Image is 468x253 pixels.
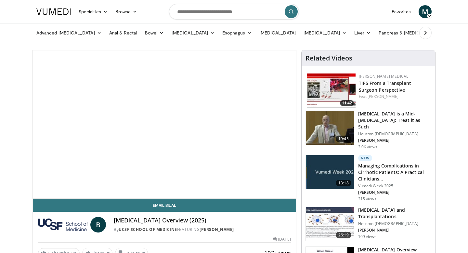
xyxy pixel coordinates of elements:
a: UCSF School of Medicine [119,227,177,232]
h3: [MEDICAL_DATA] Overview [358,246,417,253]
a: 11:42 [307,73,356,108]
h3: [MEDICAL_DATA] and Transplantations [358,207,431,220]
span: 13:18 [336,180,351,186]
p: Houston [DEMOGRAPHIC_DATA] [358,221,431,226]
a: [PERSON_NAME] [368,94,398,99]
p: [PERSON_NAME] [358,190,431,195]
h4: [MEDICAL_DATA] Overview (2025) [114,217,291,224]
img: UCSF School of Medicine [38,217,88,233]
a: Pancreas & [MEDICAL_DATA] [375,26,451,39]
video-js: Video Player [33,50,296,199]
p: [PERSON_NAME] [358,228,431,233]
span: 19:45 [336,136,351,142]
a: Anal & Rectal [105,26,141,39]
a: 26:19 [MEDICAL_DATA] and Transplantations Houston [DEMOGRAPHIC_DATA] [PERSON_NAME] 109 views [305,207,431,241]
a: Browse [111,5,141,18]
p: 215 views [358,196,376,202]
p: New [358,155,372,161]
div: Feat. [359,94,430,100]
a: Bowel [141,26,168,39]
a: TIPS From a Transplant Surgeon Perspective [359,80,411,93]
a: [PERSON_NAME] Medical [359,73,409,79]
a: Email Bilal [33,199,296,212]
a: [MEDICAL_DATA] [300,26,350,39]
img: 8ff36d68-c5b4-45d1-8238-b4e55942bc01.150x105_q85_crop-smart_upscale.jpg [306,207,354,241]
p: Houston [DEMOGRAPHIC_DATA] [358,131,431,137]
p: 109 views [358,234,376,239]
img: VuMedi Logo [36,8,71,15]
h4: Related Videos [305,54,352,62]
h3: Managing Complications in Cirrhotic Patients: A Practical Clinicians… [358,163,431,182]
div: [DATE] [273,236,291,242]
span: 11:42 [340,100,354,106]
img: 4003d3dc-4d84-4588-a4af-bb6b84f49ae6.150x105_q85_crop-smart_upscale.jpg [307,73,356,108]
a: M [419,5,432,18]
a: Liver [350,26,375,39]
span: 26:19 [336,232,351,238]
h3: [MEDICAL_DATA] is a Mid-[MEDICAL_DATA]: Treat it as Such [358,111,431,130]
p: Vumedi Week 2025 [358,183,431,189]
a: [PERSON_NAME] [200,227,234,232]
a: B [90,217,106,233]
a: Favorites [388,5,415,18]
a: Advanced [MEDICAL_DATA] [32,26,105,39]
a: 19:45 [MEDICAL_DATA] is a Mid-[MEDICAL_DATA]: Treat it as Such Houston [DEMOGRAPHIC_DATA] [PERSON... [305,111,431,150]
p: [PERSON_NAME] [358,138,431,143]
a: [MEDICAL_DATA] [255,26,300,39]
div: By FEATURING [114,227,291,233]
a: 13:18 New Managing Complications in Cirrhotic Patients: A Practical Clinicians… Vumedi Week 2025 ... [305,155,431,202]
input: Search topics, interventions [169,4,299,20]
a: Specialties [75,5,111,18]
a: [MEDICAL_DATA] [168,26,218,39]
img: b79064c7-a40b-4262-95d7-e83347a42cae.jpg.150x105_q85_crop-smart_upscale.jpg [306,155,354,189]
img: 747e94ab-1cae-4bba-8046-755ed87a7908.150x105_q85_crop-smart_upscale.jpg [306,111,354,145]
p: 2.0K views [358,144,377,150]
a: Esophagus [218,26,255,39]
